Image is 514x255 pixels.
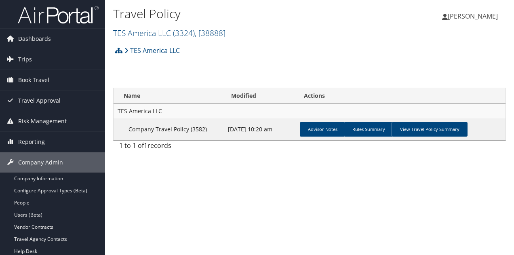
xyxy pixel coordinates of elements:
[442,4,506,28] a: [PERSON_NAME]
[113,5,375,22] h1: Travel Policy
[18,49,32,70] span: Trips
[124,42,180,59] a: TES America LLC
[18,132,45,152] span: Reporting
[392,122,468,137] a: View Travel Policy Summary
[173,27,195,38] span: ( 3324 )
[344,122,393,137] a: Rules Summary
[224,118,296,140] td: [DATE] 10:20 am
[18,5,99,24] img: airportal-logo.png
[113,27,225,38] a: TES America LLC
[114,88,224,104] th: Name: activate to sort column ascending
[195,27,225,38] span: , [ 38888 ]
[297,88,506,104] th: Actions
[114,118,224,140] td: Company Travel Policy (3582)
[18,91,61,111] span: Travel Approval
[144,141,147,150] span: 1
[18,29,51,49] span: Dashboards
[18,70,49,90] span: Book Travel
[300,122,345,137] a: Advisor Notes
[119,141,205,154] div: 1 to 1 of records
[18,152,63,173] span: Company Admin
[114,104,506,118] td: TES America LLC
[448,12,498,21] span: [PERSON_NAME]
[18,111,67,131] span: Risk Management
[224,88,296,104] th: Modified: activate to sort column ascending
